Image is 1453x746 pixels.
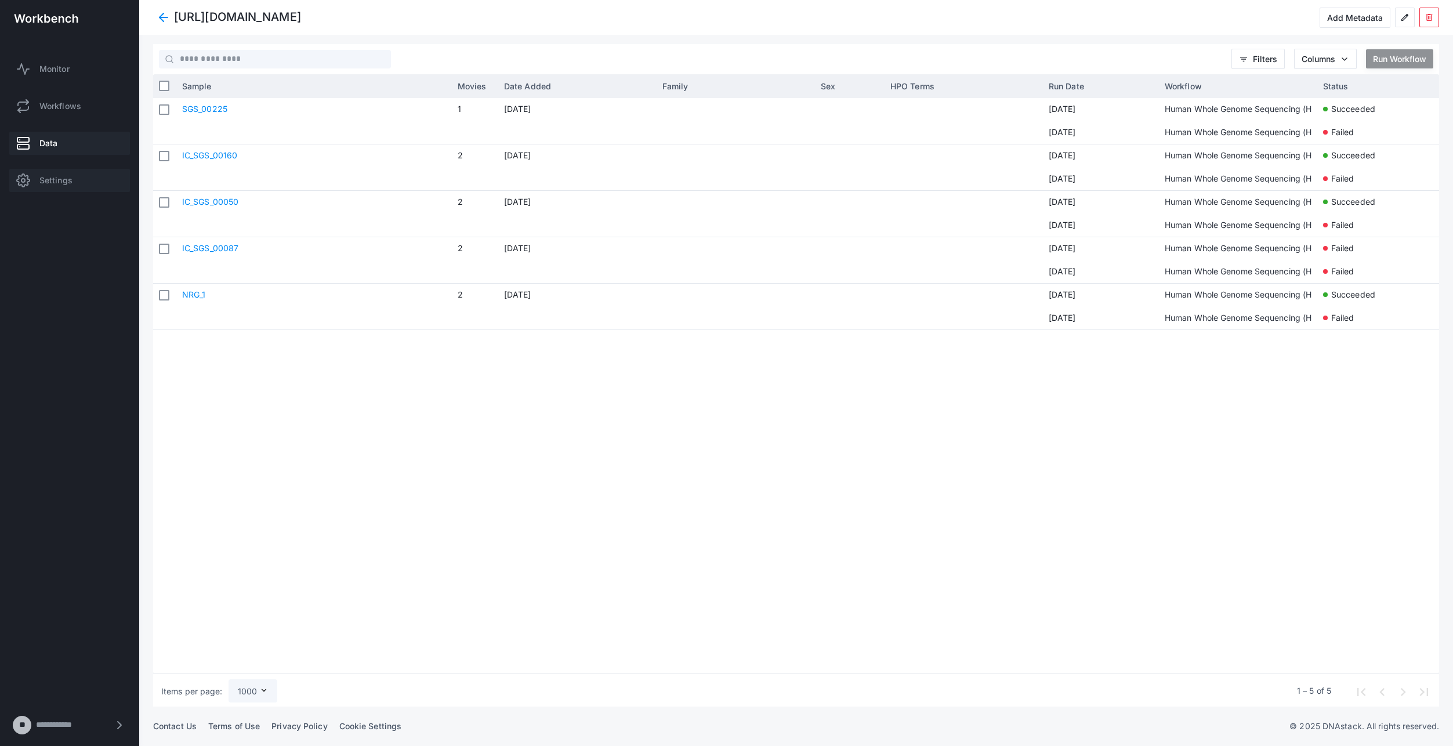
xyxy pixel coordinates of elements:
[504,81,551,91] span: Date Added
[1165,121,1350,143] span: Human Whole Genome Sequencing (HiFi Solves)
[1049,144,1153,168] span: [DATE]
[1049,168,1153,190] span: [DATE]
[1297,685,1331,697] div: 1 – 5 of 5
[208,721,260,731] a: Terms of Use
[1165,98,1350,119] span: Human Whole Genome Sequencing (HiFi Solves)
[271,721,327,731] a: Privacy Policy
[504,144,651,168] span: [DATE]
[1395,8,1415,27] button: edit
[458,191,492,214] span: 2
[821,81,835,91] span: Sex
[1331,214,1354,236] span: Failed
[1366,49,1433,68] button: Run Workflow
[1289,720,1439,732] p: © 2025 DNAstack. All rights reserved.
[339,721,402,731] a: Cookie Settings
[1392,680,1412,701] button: Next page
[1323,81,1349,91] span: Status
[1253,54,1277,64] span: Filters
[1049,98,1153,121] span: [DATE]
[9,132,130,155] a: Data
[39,137,57,149] span: Data
[1294,49,1357,69] button: Columns
[1331,237,1354,259] span: Failed
[458,237,492,260] span: 2
[1165,144,1350,166] span: Human Whole Genome Sequencing (HiFi Solves)
[890,81,934,91] span: HPO Terms
[458,98,492,121] span: 1
[1049,191,1153,214] span: [DATE]
[504,284,651,307] span: [DATE]
[458,284,492,307] span: 2
[1165,307,1350,328] span: Human Whole Genome Sequencing (HiFi Solves)
[1049,237,1153,260] span: [DATE]
[458,81,487,91] span: Movies
[504,191,651,214] span: [DATE]
[1373,54,1426,64] div: Run Workflow
[39,175,73,186] span: Settings
[1165,260,1350,282] span: Human Whole Genome Sequencing (HiFi Solves)
[1049,81,1084,91] span: Run Date
[1331,307,1354,328] span: Failed
[182,289,206,299] a: NRG_1
[9,57,130,81] a: Monitor
[39,63,70,75] span: Monitor
[1049,260,1153,283] span: [DATE]
[1400,13,1409,22] span: edit
[9,169,130,192] a: Settings
[1331,191,1375,212] span: Succeeded
[174,12,301,23] div: [URL][DOMAIN_NAME]
[1049,284,1153,307] span: [DATE]
[1302,54,1335,64] span: Columns
[1049,307,1153,329] span: [DATE]
[153,721,197,731] a: Contact Us
[1412,680,1433,701] button: Last page
[662,81,689,91] span: Family
[182,81,212,91] span: Sample
[1239,55,1248,64] span: filter_list
[161,686,223,697] div: Items per page:
[1165,81,1202,91] span: Workflow
[182,104,227,114] a: SGS_00225
[1320,8,1390,28] button: Add Metadata
[1231,49,1285,69] button: filter_listFilters
[504,237,651,260] span: [DATE]
[39,100,81,112] span: Workflows
[1165,237,1350,259] span: Human Whole Genome Sequencing (HiFi Solves)
[1049,121,1153,144] span: [DATE]
[1371,680,1392,701] button: Previous page
[1350,680,1371,701] button: First page
[1165,214,1350,236] span: Human Whole Genome Sequencing (HiFi Solves)
[182,150,237,160] a: IC_SGS_00160
[1165,168,1350,189] span: Human Whole Genome Sequencing (HiFi Solves)
[1331,260,1354,282] span: Failed
[1049,214,1153,237] span: [DATE]
[458,144,492,168] span: 2
[1331,144,1375,166] span: Succeeded
[1419,8,1439,27] button: delete
[1165,191,1350,212] span: Human Whole Genome Sequencing (HiFi Solves)
[182,197,238,207] a: IC_SGS_00050
[1425,13,1434,22] span: delete
[9,95,130,118] a: Workflows
[182,243,238,253] a: IC_SGS_00087
[14,14,78,23] img: workbench-logo-white.svg
[504,98,651,121] span: [DATE]
[1165,284,1350,305] span: Human Whole Genome Sequencing (HiFi Solves)
[1331,168,1354,189] span: Failed
[1331,98,1375,119] span: Succeeded
[1327,13,1383,23] div: Add Metadata
[1331,284,1375,305] span: Succeeded
[1331,121,1354,143] span: Failed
